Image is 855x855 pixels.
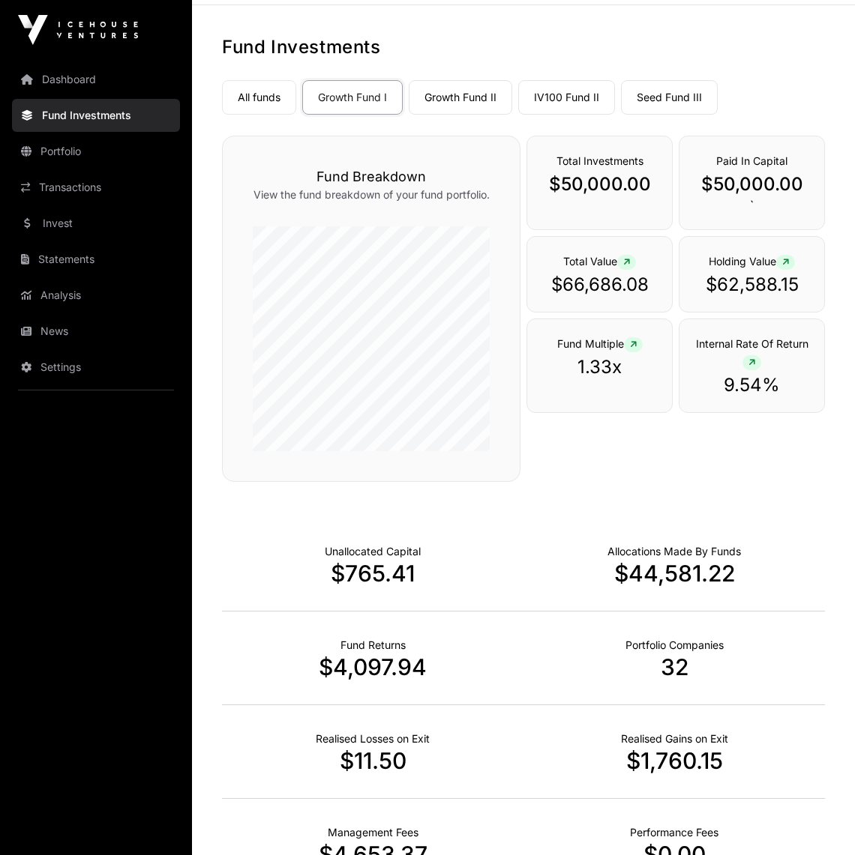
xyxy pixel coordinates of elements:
[542,355,657,379] p: 1.33x
[557,337,643,350] span: Fund Multiple
[222,80,296,115] a: All funds
[12,99,180,132] a: Fund Investments
[222,747,523,774] p: $11.50
[780,783,855,855] iframe: Chat Widget
[694,273,809,297] p: $62,588.15
[328,825,418,840] p: Fund Management Fees incurred to date
[12,351,180,384] a: Settings
[709,255,795,268] span: Holding Value
[12,171,180,204] a: Transactions
[316,731,430,746] p: Net Realised on Negative Exits
[523,560,825,587] p: $44,581.22
[621,731,728,746] p: Net Realised on Positive Exits
[325,544,421,559] p: Cash not yet allocated
[563,255,636,268] span: Total Value
[12,243,180,276] a: Statements
[523,747,825,774] p: $1,760.15
[340,638,406,653] p: Realised Returns from Funds
[12,63,180,96] a: Dashboard
[607,544,741,559] p: Capital Deployed Into Companies
[12,279,180,312] a: Analysis
[222,653,523,680] p: $4,097.94
[222,560,523,587] p: $765.41
[696,337,808,368] span: Internal Rate Of Return
[542,273,657,297] p: $66,686.08
[679,136,825,230] div: `
[12,207,180,240] a: Invest
[716,154,787,167] span: Paid In Capital
[253,187,490,202] p: View the fund breakdown of your fund portfolio.
[694,373,809,397] p: 9.54%
[694,172,809,196] p: $50,000.00
[542,172,657,196] p: $50,000.00
[12,135,180,168] a: Portfolio
[625,638,724,653] p: Number of Companies Deployed Into
[302,80,403,115] a: Growth Fund I
[222,35,825,59] h1: Fund Investments
[12,315,180,348] a: News
[518,80,615,115] a: IV100 Fund II
[409,80,512,115] a: Growth Fund II
[621,80,718,115] a: Seed Fund III
[253,166,490,187] h3: Fund Breakdown
[523,653,825,680] p: 32
[18,15,138,45] img: Icehouse Ventures Logo
[630,825,718,840] p: Fund Performance Fees (Carry) incurred to date
[556,154,643,167] span: Total Investments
